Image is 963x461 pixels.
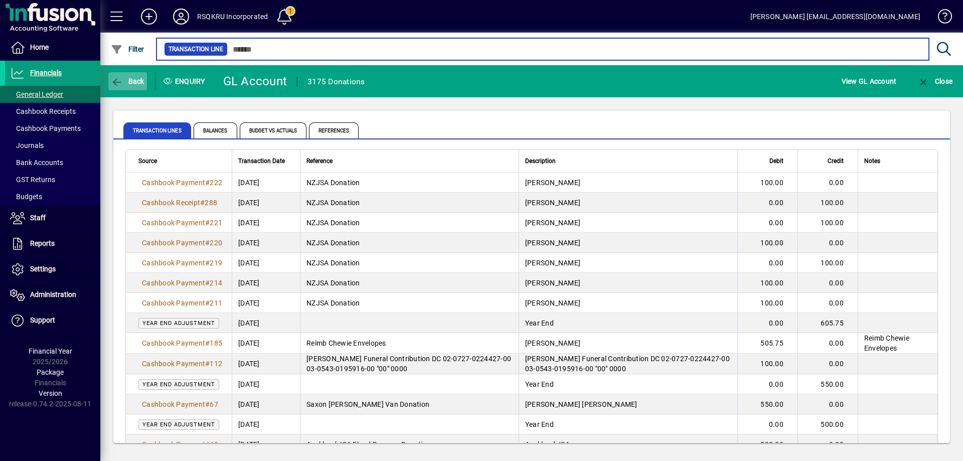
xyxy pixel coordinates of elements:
[205,339,210,347] span: #
[111,77,144,85] span: Back
[737,293,797,313] td: 100.00
[138,237,226,248] a: Cashbook Payment#220
[138,277,226,288] a: Cashbook Payment#214
[197,9,268,25] div: RSQKRU Incorporated
[737,374,797,394] td: 0.00
[525,239,580,247] span: [PERSON_NAME]
[306,339,386,347] span: Reimb Chewie Envelopes
[30,316,55,324] span: Support
[155,73,216,89] div: Enquiry
[30,69,62,77] span: Financials
[525,299,580,307] span: [PERSON_NAME]
[142,259,205,267] span: Cashbook Payment
[10,124,81,132] span: Cashbook Payments
[108,40,147,58] button: Filter
[142,320,215,327] span: Year end adjustment
[864,156,880,167] span: Notes
[525,339,580,347] span: [PERSON_NAME]
[917,77,952,85] span: Close
[525,259,580,267] span: [PERSON_NAME]
[210,179,222,187] span: 222
[238,419,260,429] span: [DATE]
[750,9,920,25] div: [PERSON_NAME] [EMAIL_ADDRESS][DOMAIN_NAME]
[5,188,100,205] a: Budgets
[5,308,100,333] a: Support
[238,359,260,369] span: [DATE]
[200,199,205,207] span: #
[5,171,100,188] a: GST Returns
[525,355,730,373] span: [PERSON_NAME] Funeral Contribution DC 02-0727-0224427-00 03-0543-0195916-00 "00" 0000
[306,299,360,307] span: NZJSA Donation
[108,72,147,90] button: Back
[238,439,260,449] span: [DATE]
[194,122,237,138] span: Balances
[10,107,76,115] span: Cashbook Receipts
[138,399,222,410] a: Cashbook Payment#67
[238,156,285,167] span: Transaction Date
[142,360,205,368] span: Cashbook Payment
[5,282,100,308] a: Administration
[5,35,100,60] a: Home
[525,156,731,167] div: Description
[142,219,205,227] span: Cashbook Payment
[5,154,100,171] a: Bank Accounts
[133,8,165,26] button: Add
[737,253,797,273] td: 0.00
[737,273,797,293] td: 100.00
[142,279,205,287] span: Cashbook Payment
[138,197,221,208] a: Cashbook Receipt#288
[306,156,513,167] div: Reference
[737,354,797,374] td: 100.00
[737,434,797,454] td: 500.00
[238,156,294,167] div: Transaction Date
[797,394,858,414] td: 0.00
[525,219,580,227] span: [PERSON_NAME]
[238,379,260,389] span: [DATE]
[210,299,222,307] span: 211
[525,199,580,207] span: [PERSON_NAME]
[205,179,210,187] span: #
[138,338,226,349] a: Cashbook Payment#185
[205,239,210,247] span: #
[306,199,360,207] span: NZJSA Donation
[138,358,226,369] a: Cashbook Payment#112
[306,279,360,287] span: NZJSA Donation
[797,333,858,354] td: 0.00
[737,313,797,333] td: 0.00
[307,74,365,90] div: 3175 Donations
[915,72,955,90] button: Close
[210,259,222,267] span: 219
[769,156,783,167] span: Debit
[737,173,797,193] td: 100.00
[238,258,260,268] span: [DATE]
[737,193,797,213] td: 0.00
[10,90,63,98] span: General Ledger
[138,177,226,188] a: Cashbook Payment#222
[525,440,570,448] span: Auckland JSA
[797,193,858,213] td: 100.00
[142,339,205,347] span: Cashbook Payment
[309,122,359,138] span: References
[525,319,554,327] span: Year End
[306,400,429,408] span: Saxon [PERSON_NAME] Van Donation
[306,156,333,167] span: Reference
[29,347,72,355] span: Financial Year
[797,293,858,313] td: 0.00
[142,381,215,388] span: Year end adjustment
[37,368,64,376] span: Package
[238,178,260,188] span: [DATE]
[5,137,100,154] a: Journals
[138,257,226,268] a: Cashbook Payment#219
[205,400,210,408] span: #
[30,265,56,273] span: Settings
[111,45,144,53] span: Filter
[525,179,580,187] span: [PERSON_NAME]
[5,103,100,120] a: Cashbook Receipts
[142,199,200,207] span: Cashbook Receipt
[306,259,360,267] span: NZJSA Donation
[205,219,210,227] span: #
[5,86,100,103] a: General Ledger
[10,141,44,149] span: Journals
[39,389,62,397] span: Version
[839,72,899,90] button: View GL Account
